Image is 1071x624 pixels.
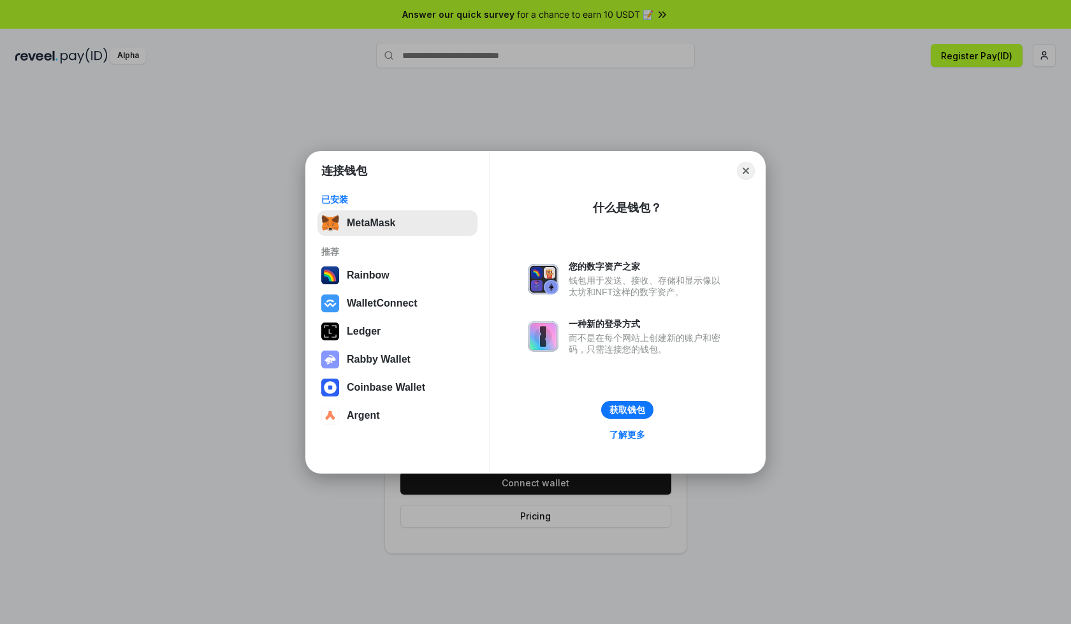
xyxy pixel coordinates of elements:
[569,261,727,272] div: 您的数字资产之家
[321,379,339,396] img: svg+xml,%3Csvg%20width%3D%2228%22%20height%3D%2228%22%20viewBox%3D%220%200%2028%2028%22%20fill%3D...
[347,270,390,281] div: Rainbow
[347,382,425,393] div: Coinbase Wallet
[317,347,477,372] button: Rabby Wallet
[321,163,367,178] h1: 连接钱包
[321,407,339,424] img: svg+xml,%3Csvg%20width%3D%2228%22%20height%3D%2228%22%20viewBox%3D%220%200%2028%2028%22%20fill%3D...
[321,323,339,340] img: svg+xml,%3Csvg%20xmlns%3D%22http%3A%2F%2Fwww.w3.org%2F2000%2Fsvg%22%20width%3D%2228%22%20height%3...
[321,214,339,232] img: svg+xml,%3Csvg%20fill%3D%22none%22%20height%3D%2233%22%20viewBox%3D%220%200%2035%2033%22%20width%...
[569,318,727,330] div: 一种新的登录方式
[609,404,645,416] div: 获取钱包
[321,351,339,368] img: svg+xml,%3Csvg%20xmlns%3D%22http%3A%2F%2Fwww.w3.org%2F2000%2Fsvg%22%20fill%3D%22none%22%20viewBox...
[317,210,477,236] button: MetaMask
[569,332,727,355] div: 而不是在每个网站上创建新的账户和密码，只需连接您的钱包。
[347,217,395,229] div: MetaMask
[317,375,477,400] button: Coinbase Wallet
[609,429,645,440] div: 了解更多
[602,426,653,443] a: 了解更多
[569,275,727,298] div: 钱包用于发送、接收、存储和显示像以太坊和NFT这样的数字资产。
[317,263,477,288] button: Rainbow
[317,403,477,428] button: Argent
[317,291,477,316] button: WalletConnect
[321,246,474,258] div: 推荐
[737,162,755,180] button: Close
[321,294,339,312] img: svg+xml,%3Csvg%20width%3D%2228%22%20height%3D%2228%22%20viewBox%3D%220%200%2028%2028%22%20fill%3D...
[321,266,339,284] img: svg+xml,%3Csvg%20width%3D%22120%22%20height%3D%22120%22%20viewBox%3D%220%200%20120%20120%22%20fil...
[601,401,653,419] button: 获取钱包
[347,354,411,365] div: Rabby Wallet
[317,319,477,344] button: Ledger
[528,321,558,352] img: svg+xml,%3Csvg%20xmlns%3D%22http%3A%2F%2Fwww.w3.org%2F2000%2Fsvg%22%20fill%3D%22none%22%20viewBox...
[593,200,662,215] div: 什么是钱包？
[528,264,558,294] img: svg+xml,%3Csvg%20xmlns%3D%22http%3A%2F%2Fwww.w3.org%2F2000%2Fsvg%22%20fill%3D%22none%22%20viewBox...
[347,326,381,337] div: Ledger
[347,298,418,309] div: WalletConnect
[321,194,474,205] div: 已安装
[347,410,380,421] div: Argent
